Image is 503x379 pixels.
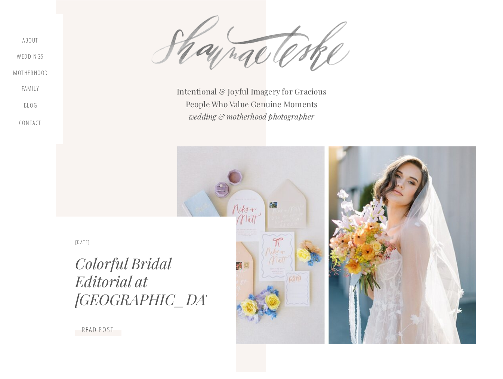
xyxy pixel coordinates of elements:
[177,146,476,344] img: Four images from a colorful pastel photoshoot at Edgewater Hotel featuring a bouquet, invitations...
[75,239,166,248] h3: [DATE]
[170,85,333,125] h2: Intentional & Joyful Imagery for Gracious People Who Value Genuine Moments
[189,111,314,121] i: wedding & motherhood photographer
[75,253,226,309] a: Colorful Bridal Editorial at [GEOGRAPHIC_DATA]
[13,69,48,78] a: motherhood
[16,85,44,95] a: Family
[19,37,41,46] a: about
[18,119,43,130] a: contact
[16,53,44,62] a: Weddings
[75,326,121,335] a: read post
[19,102,41,112] a: blog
